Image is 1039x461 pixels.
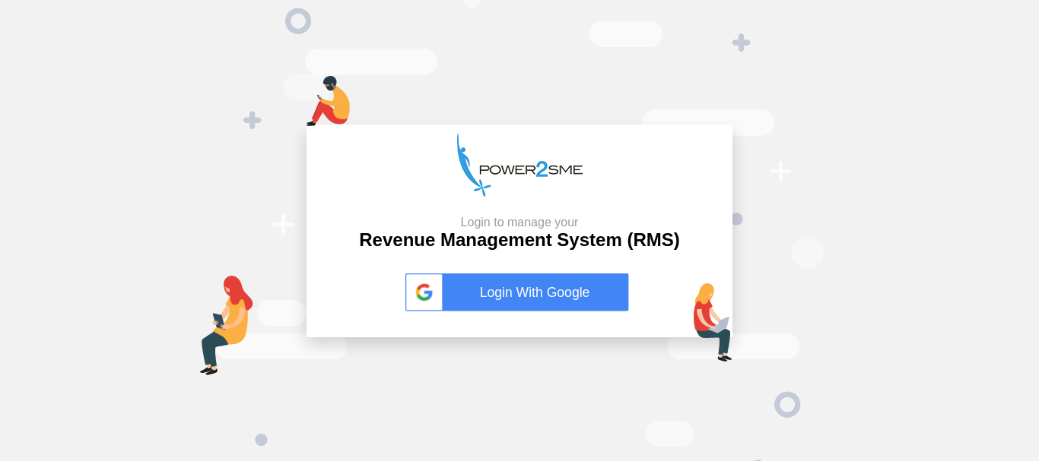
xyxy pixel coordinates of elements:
[401,257,638,327] button: Login With Google
[694,283,732,362] img: lap-login.png
[457,134,583,197] img: p2s_logo.png
[359,215,679,251] h2: Revenue Management System (RMS)
[359,215,679,229] small: Login to manage your
[307,76,350,126] img: mob-login.png
[200,276,253,375] img: tab-login.png
[405,273,634,311] a: Login With Google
